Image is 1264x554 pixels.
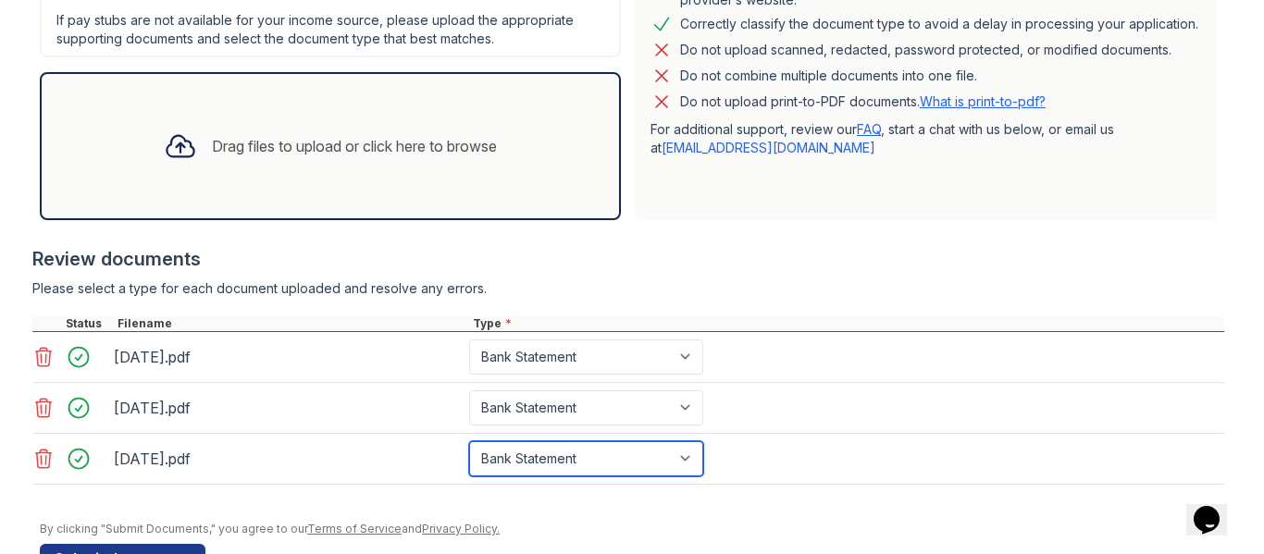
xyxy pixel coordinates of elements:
[680,92,1046,111] p: Do not upload print-to-PDF documents.
[212,135,497,157] div: Drag files to upload or click here to browse
[62,316,114,331] div: Status
[920,93,1046,109] a: What is print-to-pdf?
[114,342,462,372] div: [DATE].pdf
[32,246,1224,272] div: Review documents
[857,121,881,137] a: FAQ
[307,522,402,536] a: Terms of Service
[651,120,1202,157] p: For additional support, review our , start a chat with us below, or email us at
[32,279,1224,298] div: Please select a type for each document uploaded and resolve any errors.
[40,522,1224,536] div: By clicking "Submit Documents," you agree to our and
[1186,480,1245,536] iframe: chat widget
[680,65,977,87] div: Do not combine multiple documents into one file.
[114,316,469,331] div: Filename
[114,444,462,474] div: [DATE].pdf
[114,393,462,423] div: [DATE].pdf
[680,13,1198,35] div: Correctly classify the document type to avoid a delay in processing your application.
[469,316,1224,331] div: Type
[662,140,875,155] a: [EMAIL_ADDRESS][DOMAIN_NAME]
[680,39,1171,61] div: Do not upload scanned, redacted, password protected, or modified documents.
[422,522,500,536] a: Privacy Policy.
